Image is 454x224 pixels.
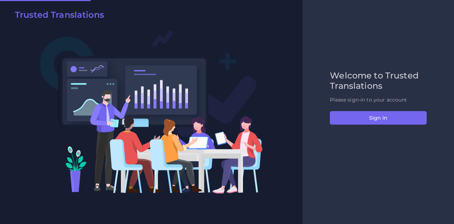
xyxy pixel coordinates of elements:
h2: Welcome to Trusted Translations [330,71,427,91]
p: Please sign-in to your account [330,96,427,104]
button: Sign in [330,111,427,125]
img: Login V2 [40,30,263,194]
h2: Trusted Translations [15,10,104,20]
a: Trusted Translations [10,10,104,23]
